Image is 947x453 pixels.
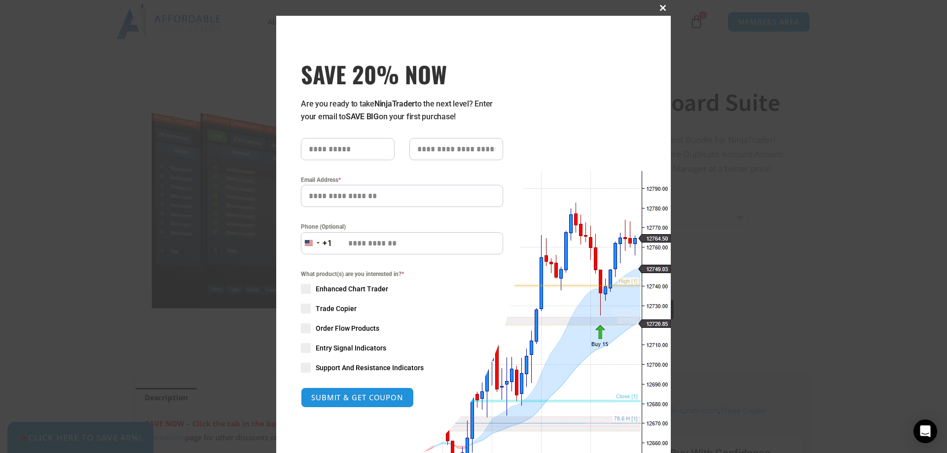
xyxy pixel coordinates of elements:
[301,363,503,373] label: Support And Resistance Indicators
[374,99,415,108] strong: NinjaTrader
[301,98,503,123] p: Are you ready to take to the next level? Enter your email to on your first purchase!
[301,323,503,333] label: Order Flow Products
[301,343,503,353] label: Entry Signal Indicators
[323,237,332,250] div: +1
[301,222,503,232] label: Phone (Optional)
[301,175,503,185] label: Email Address
[301,284,503,294] label: Enhanced Chart Trader
[316,304,357,314] span: Trade Copier
[316,343,386,353] span: Entry Signal Indicators
[346,112,379,121] strong: SAVE BIG
[316,284,388,294] span: Enhanced Chart Trader
[301,60,503,88] span: SAVE 20% NOW
[301,304,503,314] label: Trade Copier
[316,323,379,333] span: Order Flow Products
[301,387,414,408] button: SUBMIT & GET COUPON
[316,363,424,373] span: Support And Resistance Indicators
[301,269,503,279] span: What product(s) are you interested in?
[913,419,937,443] div: Open Intercom Messenger
[301,232,332,254] button: Selected country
